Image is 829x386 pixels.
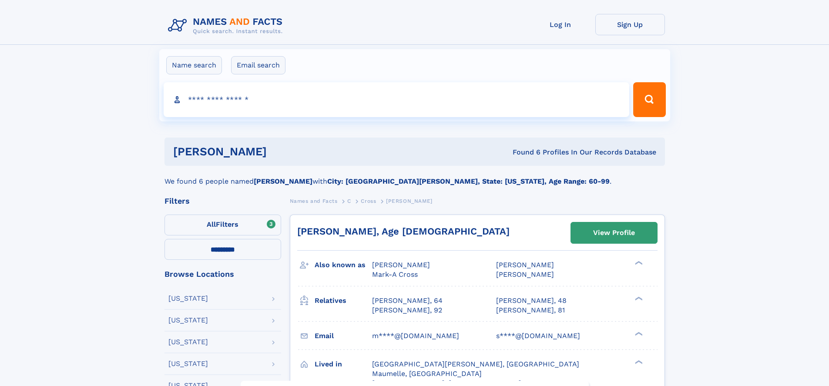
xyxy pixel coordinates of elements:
[372,360,579,368] span: [GEOGRAPHIC_DATA][PERSON_NAME], [GEOGRAPHIC_DATA]
[315,293,372,308] h3: Relatives
[207,220,216,228] span: All
[315,258,372,272] h3: Also known as
[347,198,351,204] span: C
[633,295,643,301] div: ❯
[315,357,372,372] h3: Lived in
[389,148,656,157] div: Found 6 Profiles In Our Records Database
[164,197,281,205] div: Filters
[164,82,630,117] input: search input
[164,14,290,37] img: Logo Names and Facts
[361,198,376,204] span: Cross
[496,261,554,269] span: [PERSON_NAME]
[290,195,338,206] a: Names and Facts
[633,260,643,266] div: ❯
[164,215,281,235] label: Filters
[347,195,351,206] a: C
[168,295,208,302] div: [US_STATE]
[372,296,443,305] a: [PERSON_NAME], 64
[633,82,665,117] button: Search Button
[297,226,510,237] a: [PERSON_NAME], Age [DEMOGRAPHIC_DATA]
[164,166,665,187] div: We found 6 people named with .
[496,270,554,279] span: [PERSON_NAME]
[164,270,281,278] div: Browse Locations
[315,329,372,343] h3: Email
[372,305,442,315] a: [PERSON_NAME], 92
[633,359,643,365] div: ❯
[496,305,565,315] a: [PERSON_NAME], 81
[168,339,208,346] div: [US_STATE]
[386,198,433,204] span: [PERSON_NAME]
[168,360,208,367] div: [US_STATE]
[327,177,610,185] b: City: [GEOGRAPHIC_DATA][PERSON_NAME], State: [US_STATE], Age Range: 60-99
[372,261,430,269] span: [PERSON_NAME]
[361,195,376,206] a: Cross
[372,369,482,378] span: Maumelle, [GEOGRAPHIC_DATA]
[526,14,595,35] a: Log In
[571,222,657,243] a: View Profile
[173,146,390,157] h1: [PERSON_NAME]
[633,331,643,336] div: ❯
[254,177,312,185] b: [PERSON_NAME]
[231,56,285,74] label: Email search
[595,14,665,35] a: Sign Up
[593,223,635,243] div: View Profile
[166,56,222,74] label: Name search
[372,270,418,279] span: Mark-A Cross
[168,317,208,324] div: [US_STATE]
[496,296,567,305] a: [PERSON_NAME], 48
